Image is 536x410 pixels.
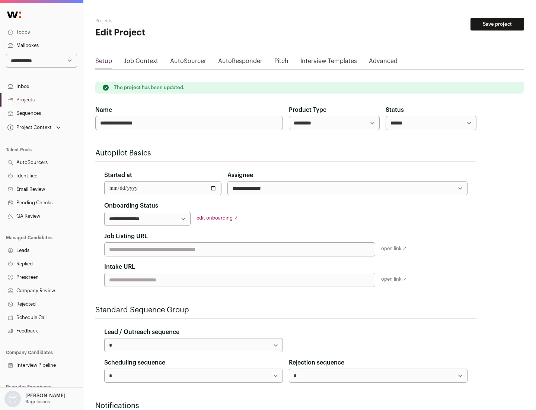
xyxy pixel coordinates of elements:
label: Status [386,105,404,114]
button: Save project [470,18,524,31]
h1: Edit Project [95,27,238,39]
h2: Standard Sequence Group [95,305,476,315]
h2: Projects [95,18,238,24]
a: Interview Templates [300,57,357,69]
a: edit onboarding ↗ [197,215,238,220]
label: Lead / Outreach sequence [104,328,179,337]
p: [PERSON_NAME] [25,393,66,399]
p: Bagelicious [25,399,50,405]
a: Setup [95,57,112,69]
label: Assignee [227,171,253,180]
button: Open dropdown [3,391,67,407]
a: Advanced [369,57,398,69]
label: Onboarding Status [104,201,158,210]
img: nopic.png [4,391,21,407]
label: Started at [104,171,132,180]
label: Product Type [289,105,326,114]
a: AutoResponder [218,57,262,69]
h2: Autopilot Basics [95,148,476,158]
label: Rejection sequence [289,358,344,367]
button: Open dropdown [6,122,62,133]
p: The project has been updated. [114,85,185,91]
label: Scheduling sequence [104,358,165,367]
a: Job Context [124,57,158,69]
label: Intake URL [104,262,135,271]
label: Name [95,105,112,114]
a: Pitch [274,57,288,69]
a: AutoSourcer [170,57,206,69]
label: Job Listing URL [104,232,148,241]
div: Project Context [6,124,52,130]
img: Wellfound [3,7,25,22]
